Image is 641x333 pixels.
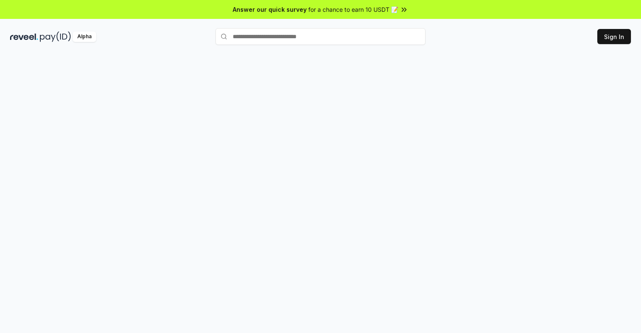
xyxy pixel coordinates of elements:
[233,5,307,14] span: Answer our quick survey
[73,31,96,42] div: Alpha
[40,31,71,42] img: pay_id
[308,5,398,14] span: for a chance to earn 10 USDT 📝
[597,29,631,44] button: Sign In
[10,31,38,42] img: reveel_dark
